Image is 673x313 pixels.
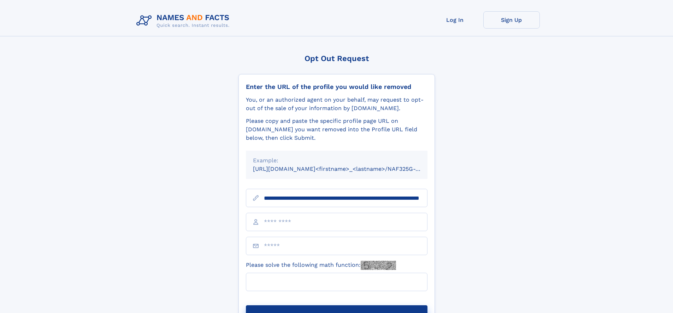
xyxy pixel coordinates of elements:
[253,156,420,165] div: Example:
[427,11,483,29] a: Log In
[246,83,427,91] div: Enter the URL of the profile you would like removed
[246,96,427,113] div: You, or an authorized agent on your behalf, may request to opt-out of the sale of your informatio...
[253,165,441,172] small: [URL][DOMAIN_NAME]<firstname>_<lastname>/NAF325G-xxxxxxxx
[238,54,435,63] div: Opt Out Request
[246,261,396,270] label: Please solve the following math function:
[134,11,235,30] img: Logo Names and Facts
[483,11,540,29] a: Sign Up
[246,117,427,142] div: Please copy and paste the specific profile page URL on [DOMAIN_NAME] you want removed into the Pr...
